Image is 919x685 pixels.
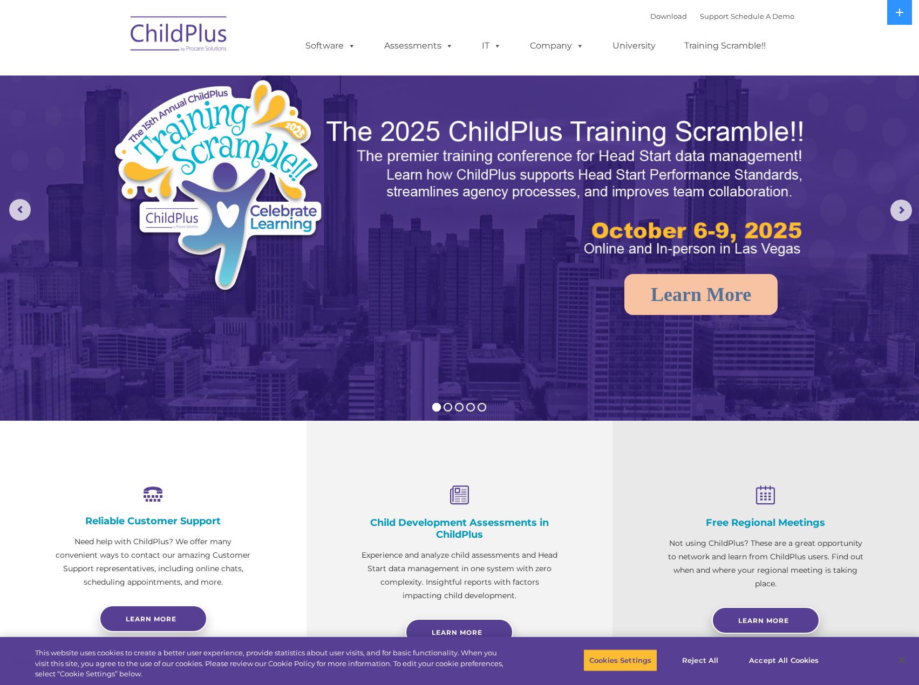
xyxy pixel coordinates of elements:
[743,649,825,672] button: Accept All Cookies
[650,12,687,20] a: Download
[150,71,183,79] span: Last name
[150,115,196,124] span: Phone number
[673,35,777,57] a: Training Scramble!!
[666,649,734,672] button: Reject All
[602,35,666,57] a: University
[650,12,794,20] font: |
[405,619,513,646] a: Learn More
[890,648,914,672] button: Close
[54,535,253,589] p: Need help with ChildPlus? We offer many convenient ways to contact our amazing Customer Support r...
[295,35,366,57] a: Software
[99,605,207,632] a: Learn more
[624,274,778,315] a: Learn More
[519,35,595,57] a: Company
[700,12,729,20] a: Support
[35,648,506,680] div: This website uses cookies to create a better user experience, provide statistics about user visit...
[666,537,865,591] p: Not using ChildPlus? These are a great opportunity to network and learn from ChildPlus users. Fin...
[738,616,789,625] span: Learn More
[360,517,559,540] h4: Child Development Assessments in ChildPlus
[432,628,482,636] span: Learn More
[373,35,464,57] a: Assessments
[126,615,176,623] span: Learn more
[583,649,657,672] button: Cookies Settings
[731,12,794,20] a: Schedule A Demo
[125,9,233,63] img: ChildPlus by Procare Solutions
[712,607,820,634] a: Learn More
[360,549,559,602] p: Experience and analyze child assessments and Head Start data management in one system with zero c...
[54,515,253,527] h4: Reliable Customer Support
[666,517,865,529] h4: Free Regional Meetings
[471,35,512,57] a: IT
